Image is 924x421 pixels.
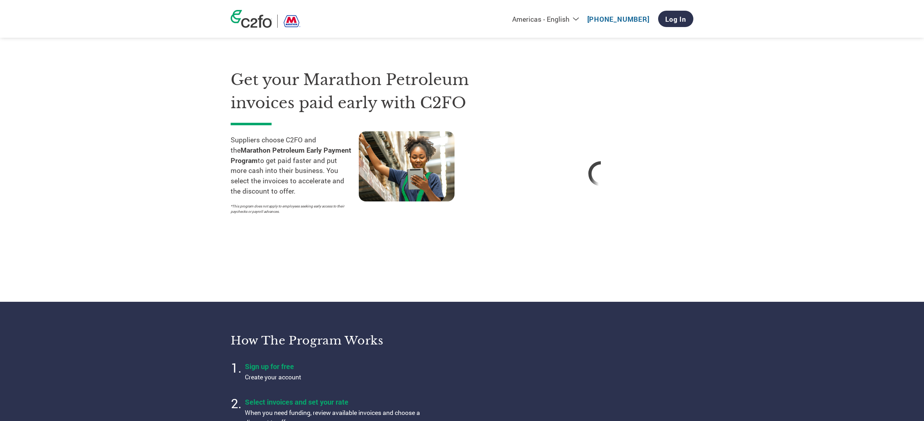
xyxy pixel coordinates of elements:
[231,333,453,348] h3: How the program works
[245,362,423,371] h4: Sign up for free
[231,135,359,196] p: Suppliers choose C2FO and the to get paid faster and put more cash into their business. You selec...
[231,68,487,114] h1: Get your Marathon Petroleum invoices paid early with C2FO
[587,15,650,23] a: [PHONE_NUMBER]
[359,131,455,201] img: supply chain worker
[245,373,423,382] p: Create your account
[283,15,300,28] img: Marathon Petroleum
[245,397,423,406] h4: Select invoices and set your rate
[231,10,272,28] img: c2fo logo
[658,11,693,27] a: Log In
[231,146,351,165] strong: Marathon Petroleum Early Payment Program
[231,204,352,214] p: *This program does not apply to employees seeking early access to their paychecks or payroll adva...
